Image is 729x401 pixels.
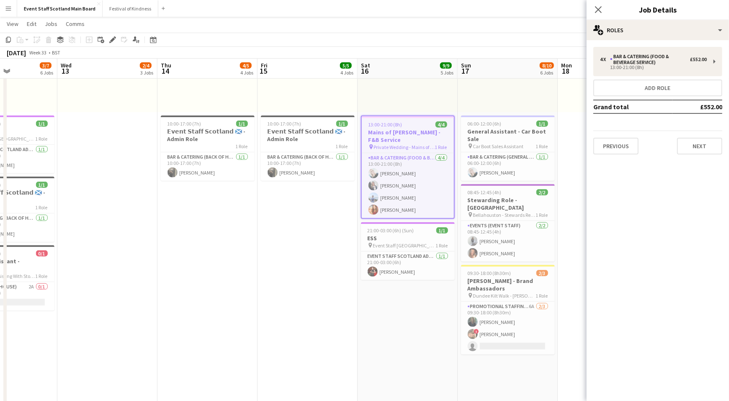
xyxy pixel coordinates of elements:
[261,128,355,143] h3: 𝗘𝘃𝗲𝗻𝘁 𝗦𝘁𝗮𝗳𝗳 𝗦𝗰𝗼𝘁𝗹𝗮𝗻𝗱 🏴󠁧󠁢󠁳󠁣󠁴󠁿 - Admin Role
[440,69,453,76] div: 5 Jobs
[461,277,555,292] h3: [PERSON_NAME] - Brand Ambassadors
[52,49,60,56] div: BST
[140,62,152,69] span: 2/4
[7,20,18,28] span: View
[468,270,511,276] span: 09:30-18:00 (8h30m)
[3,18,22,29] a: View
[362,129,454,144] h3: Mains of [PERSON_NAME] - F&B Service
[23,18,40,29] a: Edit
[161,116,255,181] app-job-card: 10:00-17:00 (7h)1/1𝗘𝘃𝗲𝗻𝘁 𝗦𝘁𝗮𝗳𝗳 𝗦𝗰𝗼𝘁𝗹𝗮𝗻𝗱 🏴󠁧󠁢󠁳󠁣󠁴󠁿 - Admin Role1 RoleBar & Catering (Back of House)1...
[40,62,52,69] span: 3/7
[62,18,88,29] a: Comms
[36,250,48,257] span: 0/1
[374,144,435,150] span: Private Wedding - Mains of [PERSON_NAME]
[461,265,555,355] app-job-card: 09:30-18:00 (8h30m)2/3[PERSON_NAME] - Brand Ambassadors Dundee Kilt Walk - [PERSON_NAME]1 RolePro...
[362,153,454,218] app-card-role: Bar & Catering (Food & Beverage Service)4/413:00-21:00 (8h)[PERSON_NAME][PERSON_NAME][PERSON_NAME...
[587,4,729,15] h3: Job Details
[461,302,555,355] app-card-role: Promotional Staffing (Brand Ambassadors)6A2/309:30-18:00 (8h30m)[PERSON_NAME]![PERSON_NAME]
[373,242,436,249] span: Event Staff [GEOGRAPHIC_DATA] - ESS
[36,121,48,127] span: 1/1
[440,62,452,69] span: 9/9
[160,66,171,76] span: 14
[474,329,479,334] span: !
[368,121,402,128] span: 13:00-21:00 (8h)
[261,62,268,69] span: Fri
[261,116,355,181] app-job-card: 10:00-17:00 (7h)1/1𝗘𝘃𝗲𝗻𝘁 𝗦𝘁𝗮𝗳𝗳 𝗦𝗰𝗼𝘁𝗹𝗮𝗻𝗱 🏴󠁧󠁢󠁳󠁣󠁴󠁿 - Admin Role1 RoleBar & Catering (Back of House)1...
[240,69,253,76] div: 4 Jobs
[593,100,672,113] td: Grand total
[593,80,722,96] button: Add role
[460,66,471,76] span: 17
[560,66,572,76] span: 18
[540,62,554,69] span: 8/10
[368,227,414,234] span: 21:00-03:00 (6h) (Sun)
[435,121,447,128] span: 4/4
[36,136,48,142] span: 1 Role
[461,116,555,181] app-job-card: 06:00-12:00 (6h)1/1General Assistant - Car Boot Sale Car Boot Sales Assistant1 RoleBar & Catering...
[536,189,548,195] span: 2/2
[536,293,548,299] span: 1 Role
[461,221,555,262] app-card-role: Events (Event Staff)2/208:45-12:45 (4h)[PERSON_NAME][PERSON_NAME]
[361,116,455,219] app-job-card: 13:00-21:00 (8h)4/4Mains of [PERSON_NAME] - F&B Service Private Wedding - Mains of [PERSON_NAME]1...
[340,69,353,76] div: 4 Jobs
[261,152,355,181] app-card-role: Bar & Catering (Back of House)1/110:00-17:00 (7h)[PERSON_NAME]
[468,189,502,195] span: 08:45-12:45 (4h)
[473,212,536,218] span: Bellahouston - Stewards Required For Antique Fair
[161,128,255,143] h3: 𝗘𝘃𝗲𝗻𝘁 𝗦𝘁𝗮𝗳𝗳 𝗦𝗰𝗼𝘁𝗹𝗮𝗻𝗱 🏴󠁧󠁢󠁳󠁣󠁴󠁿 - Admin Role
[672,100,722,113] td: £552.00
[435,144,447,150] span: 1 Role
[361,222,455,280] app-job-card: 21:00-03:00 (6h) (Sun)1/1ESS Event Staff [GEOGRAPHIC_DATA] - ESS1 RoleEVENT STAFF SCOTLAND ADMIN ...
[540,69,554,76] div: 6 Jobs
[361,234,455,242] h3: ESS
[36,182,48,188] span: 1/1
[461,196,555,211] h3: Stewarding Role - [GEOGRAPHIC_DATA]
[140,69,153,76] div: 3 Jobs
[360,66,370,76] span: 16
[536,143,548,149] span: 1 Role
[260,66,268,76] span: 15
[587,20,729,40] div: Roles
[536,121,548,127] span: 1/1
[436,227,448,234] span: 1/1
[45,20,57,28] span: Jobs
[677,138,722,154] button: Next
[561,62,572,69] span: Mon
[461,184,555,262] app-job-card: 08:45-12:45 (4h)2/2Stewarding Role - [GEOGRAPHIC_DATA] Bellahouston - Stewards Required For Antiq...
[468,121,502,127] span: 06:00-12:00 (6h)
[690,57,707,62] div: £552.00
[236,143,248,149] span: 1 Role
[41,18,61,29] a: Jobs
[340,62,352,69] span: 5/5
[36,273,48,279] span: 1 Role
[161,152,255,181] app-card-role: Bar & Catering (Back of House)1/110:00-17:00 (7h)[PERSON_NAME]
[461,128,555,143] h3: General Assistant - Car Boot Sale
[7,49,26,57] div: [DATE]
[59,66,72,76] span: 13
[268,121,301,127] span: 10:00-17:00 (7h)
[461,62,471,69] span: Sun
[461,152,555,181] app-card-role: Bar & Catering (General Assistant Staff)1/106:00-12:00 (6h)[PERSON_NAME]
[600,65,707,69] div: 13:00-21:00 (8h)
[536,270,548,276] span: 2/3
[436,242,448,249] span: 1 Role
[236,121,248,127] span: 1/1
[36,204,48,211] span: 1 Role
[103,0,158,17] button: Festival of Kindness
[167,121,201,127] span: 10:00-17:00 (7h)
[161,62,171,69] span: Thu
[361,62,370,69] span: Sat
[473,293,536,299] span: Dundee Kilt Walk - [PERSON_NAME]
[536,212,548,218] span: 1 Role
[361,252,455,280] app-card-role: EVENT STAFF SCOTLAND ADMIN ROLE1/121:00-03:00 (6h)[PERSON_NAME]
[336,121,348,127] span: 1/1
[28,49,49,56] span: Week 33
[600,57,610,62] div: 4 x
[336,143,348,149] span: 1 Role
[593,138,639,154] button: Previous
[40,69,53,76] div: 6 Jobs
